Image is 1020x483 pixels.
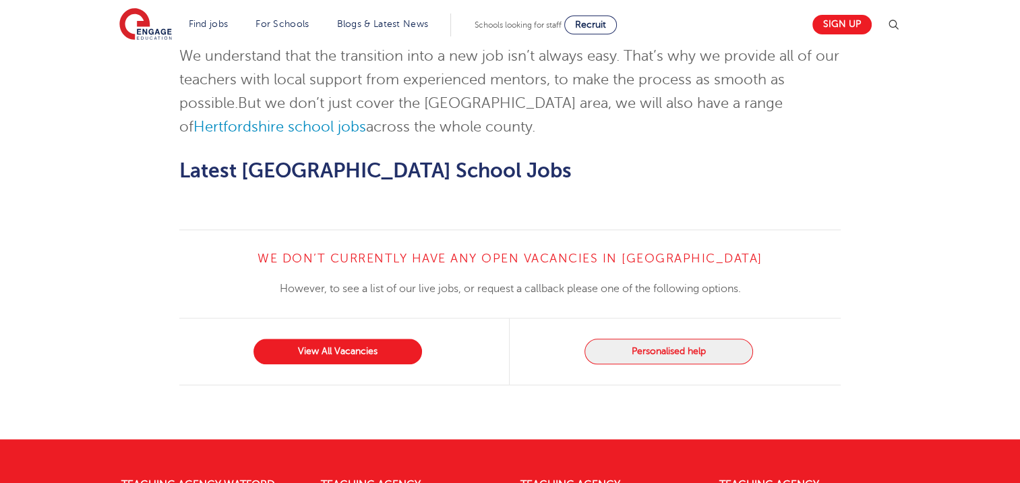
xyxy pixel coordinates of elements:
a: Blogs & Latest News [337,19,429,29]
a: For Schools [256,19,309,29]
a: Hertfordshire school jobs [193,119,366,135]
h4: We don’t currently have any open vacancies in [GEOGRAPHIC_DATA] [179,250,841,266]
a: View All Vacancies [253,339,422,364]
img: Engage Education [119,8,172,42]
a: Find jobs [189,19,229,29]
h2: Latest [GEOGRAPHIC_DATA] School Jobs [179,159,841,182]
a: Recruit [564,16,617,34]
p: However, to see a list of our live jobs, or request a callback please one of the following options. [179,280,841,297]
span: But we don’t just cover the [GEOGRAPHIC_DATA] area, we will also have a range of across the whole... [179,95,783,135]
span: Recruit [575,20,606,30]
span: Schools looking for staff [475,20,562,30]
a: Sign up [812,15,872,34]
button: Personalised help [584,339,753,364]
